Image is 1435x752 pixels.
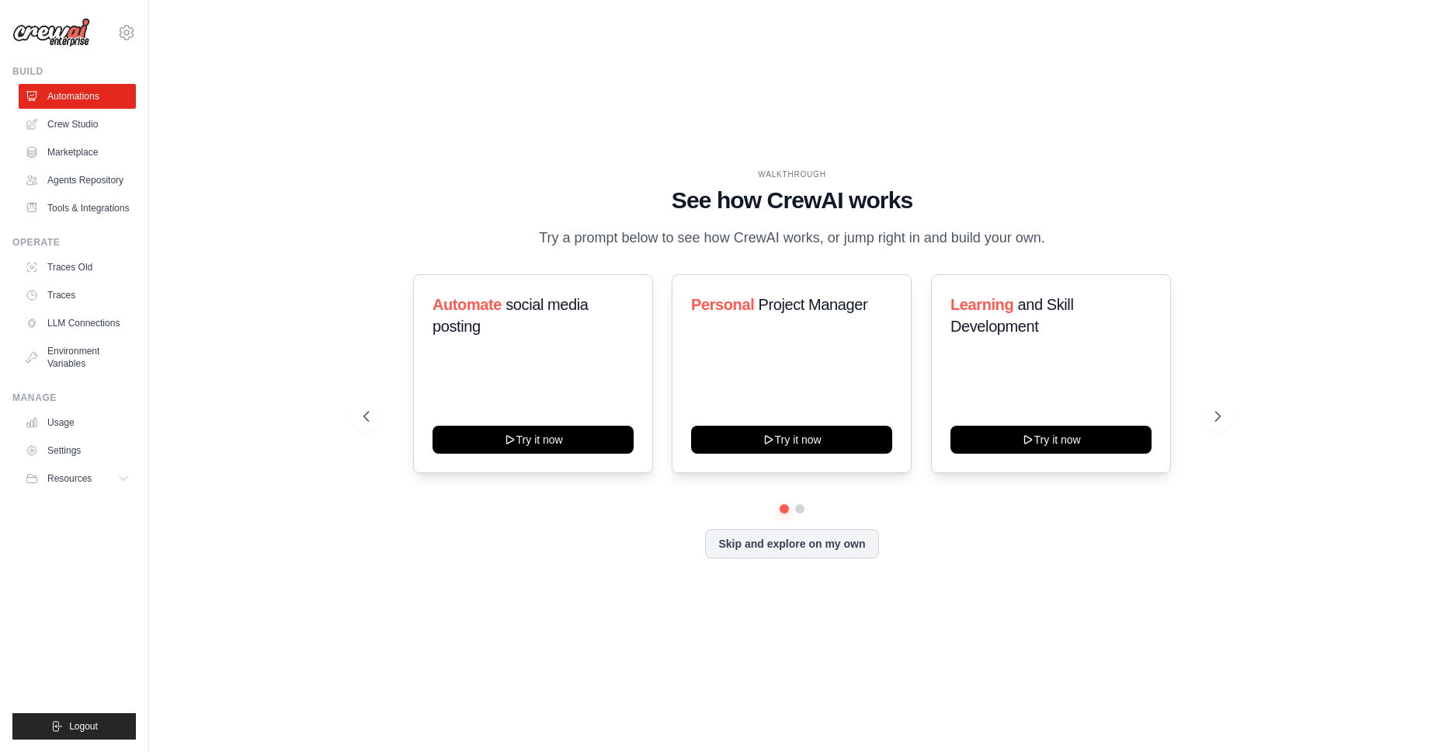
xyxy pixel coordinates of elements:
div: Manage [12,392,136,404]
a: Agents Repository [19,168,136,193]
span: Logout [69,720,98,733]
button: Logout [12,713,136,740]
a: Usage [19,410,136,435]
span: Personal [691,296,754,313]
div: Operate [12,236,136,249]
a: Automations [19,84,136,109]
span: Learning [950,296,1013,313]
h1: See how CrewAI works [363,186,1221,214]
span: and Skill Development [950,296,1073,335]
a: Crew Studio [19,112,136,137]
img: Logo [12,18,90,47]
span: social media posting [433,296,589,335]
a: Traces [19,283,136,308]
a: Environment Variables [19,339,136,376]
button: Try it now [433,426,634,454]
a: Settings [19,438,136,463]
div: Build [12,65,136,78]
span: Project Manager [759,296,868,313]
a: Tools & Integrations [19,196,136,221]
iframe: Chat Widget [1357,677,1435,752]
button: Skip and explore on my own [705,529,878,559]
a: Marketplace [19,140,136,165]
span: Automate [433,296,502,313]
a: LLM Connections [19,311,136,336]
p: Try a prompt below to see how CrewAI works, or jump right in and build your own. [531,227,1053,249]
button: Try it now [950,426,1152,454]
a: Traces Old [19,255,136,280]
button: Resources [19,466,136,491]
button: Try it now [691,426,892,454]
span: Resources [47,472,92,485]
div: WALKTHROUGH [363,169,1221,180]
